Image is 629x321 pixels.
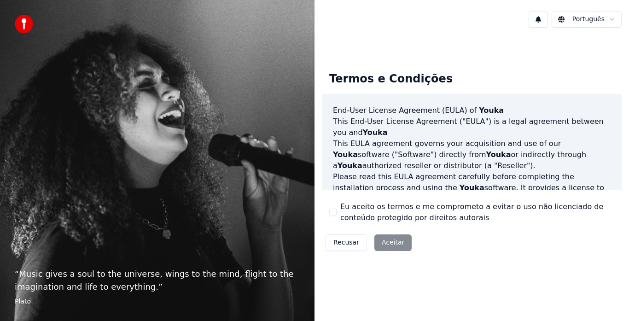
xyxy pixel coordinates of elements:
span: Youka [363,128,388,137]
span: Youka [338,161,362,170]
span: Youka [333,150,358,159]
img: youka [15,15,33,33]
p: This End-User License Agreement ("EULA") is a legal agreement between you and [333,116,611,138]
span: Youka [486,150,511,159]
p: Please read this EULA agreement carefully before completing the installation process and using th... [333,171,611,216]
span: Youka [479,106,504,115]
p: “ Music gives a soul to the universe, wings to the mind, flight to the imagination and life to ev... [15,268,300,293]
p: This EULA agreement governs your acquisition and use of our software ("Software") directly from o... [333,138,611,171]
h3: End-User License Agreement (EULA) of [333,105,611,116]
label: Eu aceito os termos e me comprometo a evitar o uso não licenciado de conteúdo protegido por direi... [340,201,614,223]
div: Termos e Condições [322,64,460,94]
button: Recusar [326,234,367,251]
span: Youka [460,183,484,192]
footer: Plato [15,297,300,306]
